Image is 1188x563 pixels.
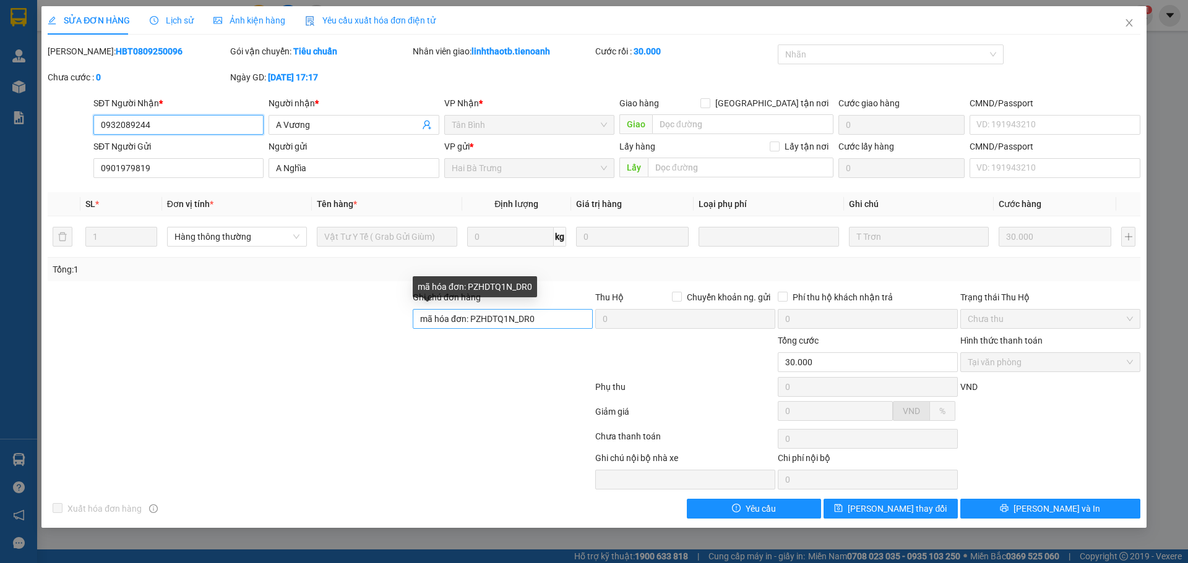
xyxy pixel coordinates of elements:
span: [GEOGRAPHIC_DATA] tận nơi [710,96,833,110]
div: CMND/Passport [970,96,1140,110]
button: delete [53,227,72,247]
span: printer [1000,504,1009,514]
div: Chưa thanh toán [594,430,777,451]
button: plus [1121,227,1135,247]
div: mã hóa đơn: PZHDTQ1N_DR0 [413,276,537,297]
button: printer[PERSON_NAME] và In [960,499,1140,519]
span: Tại văn phòng [968,353,1133,371]
div: CMND/Passport [970,140,1140,153]
span: Chưa thu [968,310,1133,328]
span: close [1124,18,1134,28]
div: SĐT Người Nhận [93,96,264,110]
div: Trạng thái Thu Hộ [960,290,1140,304]
span: VND [903,406,920,416]
div: Tổng: 1 [53,263,458,276]
span: Phí thu hộ khách nhận trả [788,290,898,304]
span: Đơn vị tính [167,199,213,209]
img: icon [305,16,315,26]
span: SỬA ĐƠN HÀNG [48,15,130,25]
span: Tổng cước [778,336,819,345]
span: Lấy tận nơi [780,140,833,153]
input: Ghi chú đơn hàng [413,309,593,329]
div: Người nhận [269,96,439,110]
span: Lấy hàng [619,142,655,151]
div: Chưa cước : [48,70,228,84]
input: Cước giao hàng [838,115,965,135]
span: user-add [422,120,432,130]
input: Ghi Chú [849,227,989,247]
span: Giao [619,114,652,134]
div: SĐT Người Gửi [93,140,264,153]
span: Hai Bà Trưng [452,159,607,177]
div: [PERSON_NAME]: [48,44,228,58]
span: save [834,504,843,514]
label: Hình thức thanh toán [960,336,1043,345]
span: VP Nhận [444,98,479,108]
span: % [939,406,945,416]
button: exclamation-circleYêu cầu [687,499,821,519]
span: clock-circle [150,16,158,25]
button: save[PERSON_NAME] thay đổi [824,499,958,519]
span: Tân Bình [452,116,607,134]
span: Chuyển khoản ng. gửi [682,290,775,304]
span: kg [554,227,566,247]
div: VP gửi [444,140,614,153]
b: 30.000 [634,46,661,56]
div: Cước rồi : [595,44,775,58]
span: Lịch sử [150,15,194,25]
input: 0 [999,227,1111,247]
span: Cước hàng [999,199,1041,209]
th: Ghi chú [844,192,994,216]
label: Cước lấy hàng [838,142,894,151]
b: Tiêu chuẩn [293,46,337,56]
span: [PERSON_NAME] và In [1014,502,1100,515]
th: Loại phụ phí [694,192,843,216]
span: SL [85,199,95,209]
div: Phụ thu [594,380,777,402]
div: Ngày GD: [230,70,410,84]
b: HBT0809250096 [116,46,183,56]
span: exclamation-circle [732,504,741,514]
span: Yêu cầu xuất hóa đơn điện tử [305,15,436,25]
div: Chi phí nội bộ [778,451,958,470]
input: Dọc đường [652,114,833,134]
span: VND [960,382,978,392]
span: Yêu cầu [746,502,776,515]
span: Định lượng [494,199,538,209]
div: Ghi chú nội bộ nhà xe [595,451,775,470]
span: info-circle [149,504,158,513]
span: Ảnh kiện hàng [213,15,285,25]
div: Gói vận chuyển: [230,44,410,58]
div: Nhân viên giao: [413,44,593,58]
span: Xuất hóa đơn hàng [62,502,147,515]
div: Người gửi [269,140,439,153]
span: Giá trị hàng [576,199,622,209]
span: Tên hàng [317,199,357,209]
span: picture [213,16,222,25]
b: [DATE] 17:17 [268,72,318,82]
b: 0 [96,72,101,82]
span: Hàng thông thường [174,227,299,246]
input: 0 [576,227,689,247]
span: [PERSON_NAME] thay đổi [848,502,947,515]
button: Close [1112,6,1147,41]
span: Lấy [619,158,648,177]
span: Giao hàng [619,98,659,108]
label: Cước giao hàng [838,98,900,108]
span: edit [48,16,56,25]
span: Thu Hộ [595,292,624,302]
div: Giảm giá [594,405,777,426]
input: Cước lấy hàng [838,158,965,178]
input: VD: Bàn, Ghế [317,227,457,247]
input: Dọc đường [648,158,833,177]
b: linhthaotb.tienoanh [471,46,550,56]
